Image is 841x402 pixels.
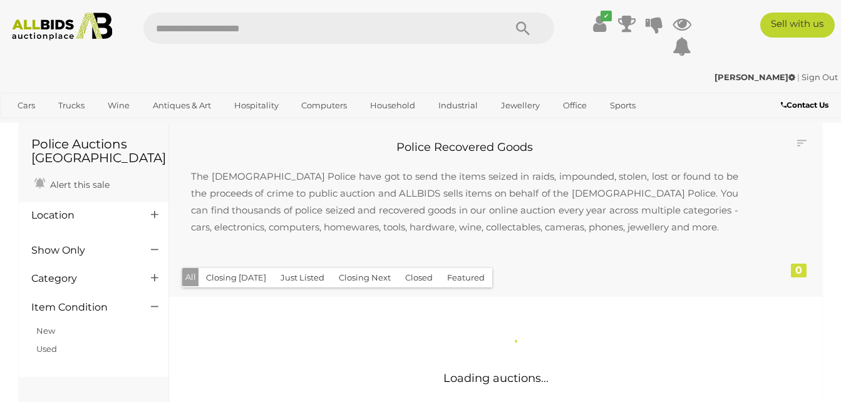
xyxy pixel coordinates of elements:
[9,116,115,137] a: [GEOGRAPHIC_DATA]
[50,95,93,116] a: Trucks
[430,95,486,116] a: Industrial
[31,273,132,284] h4: Category
[31,245,132,256] h4: Show Only
[36,326,55,336] a: New
[601,11,612,21] i: ✔
[226,95,287,116] a: Hospitality
[440,268,492,287] button: Featured
[100,95,138,116] a: Wine
[31,137,156,165] h1: Police Auctions [GEOGRAPHIC_DATA]
[331,268,398,287] button: Closing Next
[398,268,440,287] button: Closed
[47,179,110,190] span: Alert this sale
[178,142,751,154] h2: Police Recovered Goods
[31,302,132,313] h4: Item Condition
[492,13,554,44] button: Search
[362,95,423,116] a: Household
[715,72,797,82] a: [PERSON_NAME]
[715,72,795,82] strong: [PERSON_NAME]
[555,95,595,116] a: Office
[178,155,751,248] p: The [DEMOGRAPHIC_DATA] Police have got to send the items seized in raids, impounded, stolen, lost...
[6,13,118,41] img: Allbids.com.au
[781,100,828,110] b: Contact Us
[443,371,549,385] span: Loading auctions...
[797,72,800,82] span: |
[9,95,43,116] a: Cars
[273,268,332,287] button: Just Listed
[31,210,132,221] h4: Location
[802,72,838,82] a: Sign Out
[199,268,274,287] button: Closing [DATE]
[293,95,355,116] a: Computers
[31,174,113,193] a: Alert this sale
[760,13,835,38] a: Sell with us
[781,98,832,112] a: Contact Us
[791,264,807,277] div: 0
[493,95,548,116] a: Jewellery
[182,268,199,286] button: All
[602,95,644,116] a: Sports
[590,13,609,35] a: ✔
[145,95,219,116] a: Antiques & Art
[36,344,57,354] a: Used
